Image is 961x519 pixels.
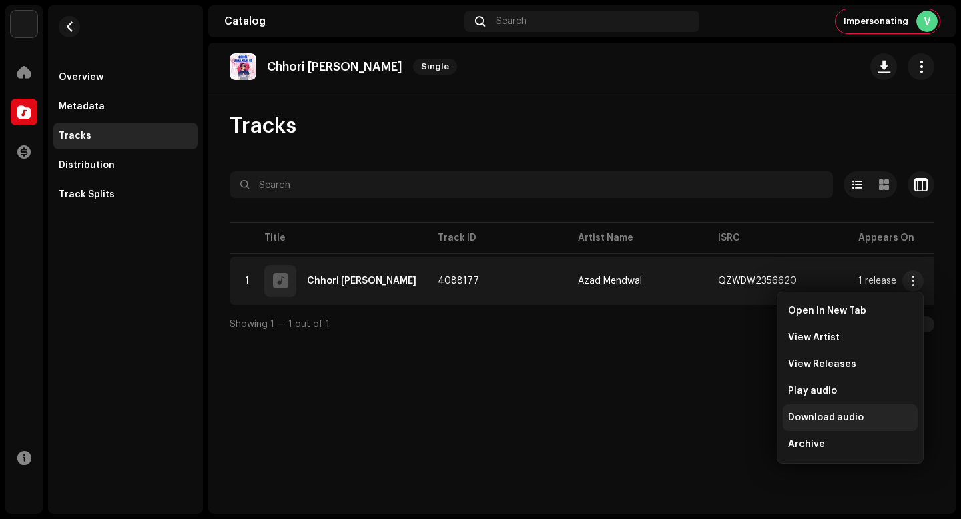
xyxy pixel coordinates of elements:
[578,276,697,286] span: Azad Mendwal
[788,306,866,316] span: Open In New Tab
[224,16,459,27] div: Catalog
[788,439,825,450] span: Archive
[59,160,115,171] div: Distribution
[53,64,198,91] re-m-nav-item: Overview
[53,123,198,149] re-m-nav-item: Tracks
[788,359,856,370] span: View Releases
[230,320,330,329] span: Showing 1 — 1 out of 1
[496,16,527,27] span: Search
[230,113,296,139] span: Tracks
[53,181,198,208] re-m-nav-item: Track Splits
[59,101,105,112] div: Metadata
[230,53,256,80] img: ea236272-e490-459e-97ea-131378f7a746
[438,276,479,286] span: 4088177
[230,171,833,198] input: Search
[578,276,642,286] div: Azad Mendwal
[718,276,797,286] div: QZWDW2356620
[59,131,91,141] div: Tracks
[858,276,896,286] div: 1 release
[788,412,864,423] span: Download audio
[53,93,198,120] re-m-nav-item: Metadata
[844,16,908,27] span: Impersonating
[916,11,938,32] div: V
[53,152,198,179] re-m-nav-item: Distribution
[413,59,457,75] span: Single
[11,11,37,37] img: 10d72f0b-d06a-424f-aeaa-9c9f537e57b6
[307,276,416,286] div: Chhori Aana Milne Ko
[59,189,115,200] div: Track Splits
[267,60,402,74] p: Chhori [PERSON_NAME]
[59,72,103,83] div: Overview
[788,332,840,343] span: View Artist
[788,386,837,396] span: Play audio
